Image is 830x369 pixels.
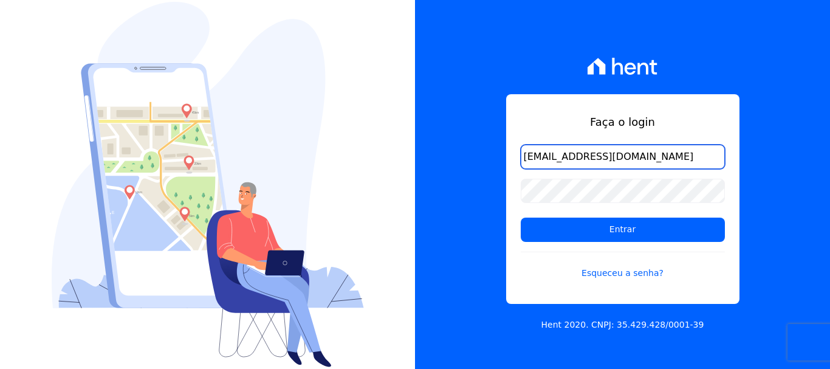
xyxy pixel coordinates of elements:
[521,252,725,280] a: Esqueceu a senha?
[521,145,725,169] input: Email
[541,319,704,331] p: Hent 2020. CNPJ: 35.429.428/0001-39
[52,2,364,367] img: Login
[521,114,725,130] h1: Faça o login
[521,218,725,242] input: Entrar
